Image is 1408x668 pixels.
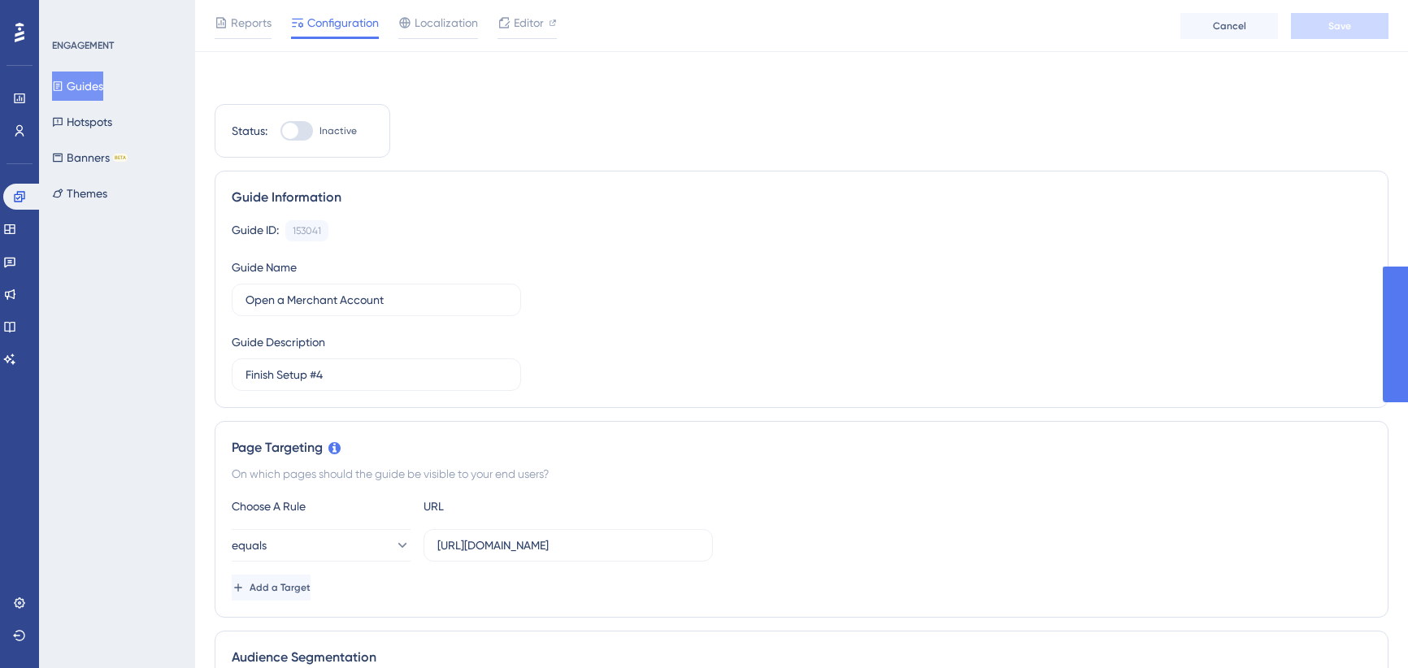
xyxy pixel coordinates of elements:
[424,497,602,516] div: URL
[232,220,279,241] div: Guide ID:
[232,529,411,562] button: equals
[52,179,107,208] button: Themes
[52,107,112,137] button: Hotspots
[307,13,379,33] span: Configuration
[232,258,297,277] div: Guide Name
[246,366,507,384] input: Type your Guide’s Description here
[232,648,1371,667] div: Audience Segmentation
[1328,20,1351,33] span: Save
[437,536,699,554] input: yourwebsite.com/path
[1340,604,1388,653] iframe: UserGuiding AI Assistant Launcher
[250,581,311,594] span: Add a Target
[232,497,411,516] div: Choose A Rule
[232,575,311,601] button: Add a Target
[52,39,114,52] div: ENGAGEMENT
[52,72,103,101] button: Guides
[232,332,325,352] div: Guide Description
[1180,13,1278,39] button: Cancel
[52,143,128,172] button: BannersBETA
[514,13,544,33] span: Editor
[293,224,321,237] div: 153041
[319,124,357,137] span: Inactive
[232,121,267,141] div: Status:
[232,438,1371,458] div: Page Targeting
[1291,13,1388,39] button: Save
[415,13,478,33] span: Localization
[246,291,507,309] input: Type your Guide’s Name here
[1213,20,1246,33] span: Cancel
[231,13,272,33] span: Reports
[232,464,1371,484] div: On which pages should the guide be visible to your end users?
[232,188,1371,207] div: Guide Information
[113,154,128,162] div: BETA
[232,536,267,555] span: equals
